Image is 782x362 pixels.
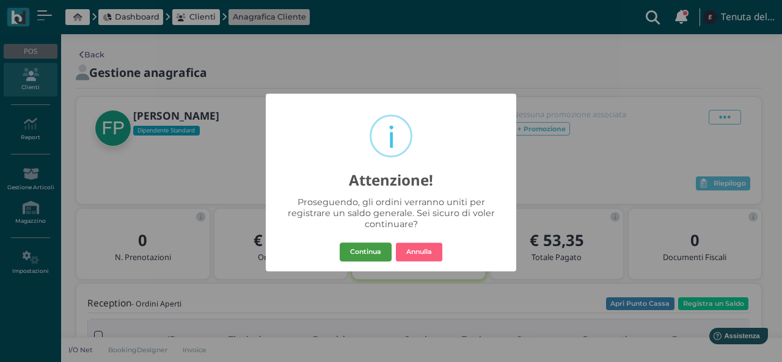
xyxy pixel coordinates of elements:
[280,197,502,230] div: Proseguendo, gli ordini verranno uniti per registrare un saldo generale. Sei sicuro di voler cont...
[36,10,81,19] span: Assistenza
[396,242,442,262] button: Annulla
[266,161,516,189] h2: Attenzione!
[340,242,392,262] button: Continua
[387,118,395,157] div: i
